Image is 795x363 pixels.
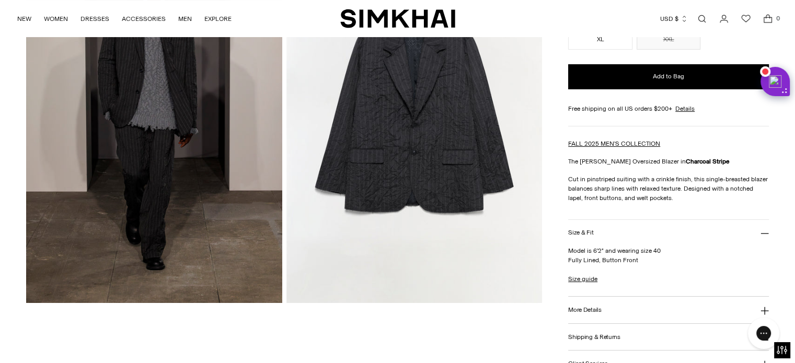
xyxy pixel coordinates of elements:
button: Shipping & Returns [568,324,769,350]
a: SIMKHAI [340,8,455,29]
span: Add to Bag [653,72,684,81]
button: More Details [568,297,769,323]
h3: Shipping & Returns [568,334,620,341]
h3: More Details [568,307,601,313]
a: NEW [17,7,31,30]
p: Cut in pinstriped suiting with a crinkle finish, this single-breasted blazer balances sharp lines... [568,174,769,203]
a: Open cart modal [757,8,778,29]
a: MEN [178,7,192,30]
button: Size & Fit [568,220,769,247]
div: Free shipping on all US orders $200+ [568,104,769,113]
a: Open search modal [692,8,712,29]
a: DRESSES [80,7,109,30]
a: Go to the account page [713,8,734,29]
p: Model is 6'2" and wearing size 40 Fully Lined, Button Front [568,246,769,265]
button: Add to Bag [568,64,769,89]
a: Wishlist [735,8,756,29]
a: Details [675,104,695,113]
a: WOMEN [44,7,68,30]
button: XL [568,29,632,50]
button: USD $ [660,7,688,30]
iframe: Gorgias live chat messenger [743,314,785,353]
a: FALL 2025 MEN'S COLLECTION [568,140,660,147]
a: Size guide [568,274,597,284]
span: 0 [773,14,782,23]
strong: Charcoal Stripe [686,158,730,165]
a: ACCESSORIES [122,7,166,30]
button: XXL [637,29,701,50]
p: The [PERSON_NAME] Oversized Blazer in [568,157,769,166]
h3: Size & Fit [568,229,593,236]
a: EXPLORE [204,7,232,30]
